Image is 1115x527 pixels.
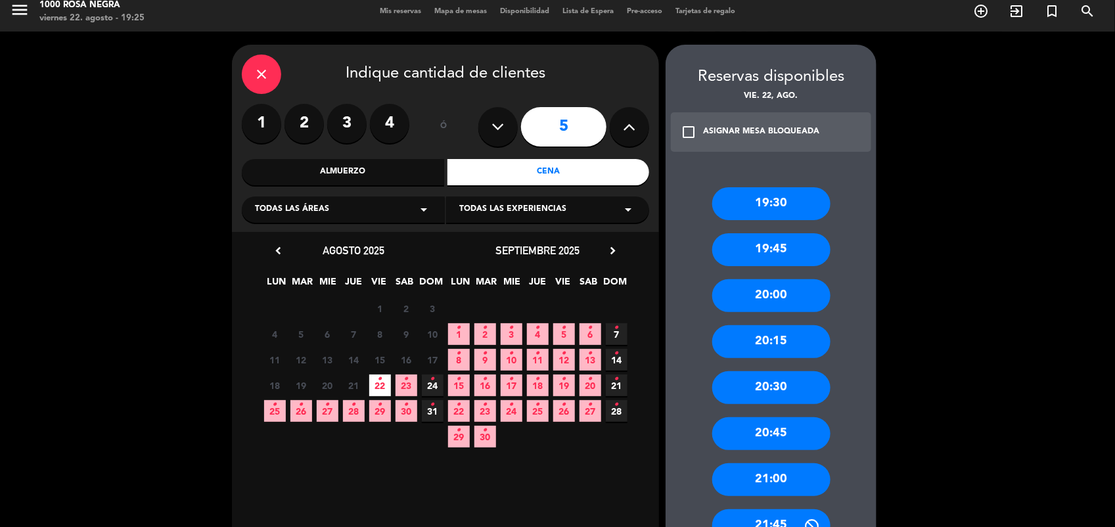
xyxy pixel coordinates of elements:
[535,394,540,415] i: •
[580,349,601,371] span: 13
[378,394,382,415] i: •
[474,349,496,371] span: 9
[422,400,444,422] span: 31
[535,369,540,390] i: •
[422,375,444,396] span: 24
[562,343,566,364] i: •
[242,55,649,94] div: Indique cantidad de clientes
[527,375,549,396] span: 18
[527,274,549,296] span: JUE
[606,323,627,345] span: 7
[474,323,496,345] span: 2
[1080,3,1095,19] i: search
[553,323,575,345] span: 5
[712,279,831,312] div: 20:00
[556,8,620,15] span: Lista de Espera
[527,349,549,371] span: 11
[493,8,556,15] span: Disponibilidad
[264,375,286,396] span: 18
[666,64,876,90] div: Reservas disponibles
[317,349,338,371] span: 13
[284,104,324,143] label: 2
[343,274,365,296] span: JUE
[404,394,409,415] i: •
[396,400,417,422] span: 30
[620,202,636,218] i: arrow_drop_down
[580,323,601,345] span: 6
[290,323,312,345] span: 5
[457,343,461,364] i: •
[273,394,277,415] i: •
[369,375,391,396] span: 22
[474,400,496,422] span: 23
[712,325,831,358] div: 20:15
[422,298,444,319] span: 3
[973,3,989,19] i: add_circle_outline
[712,417,831,450] div: 20:45
[614,369,619,390] i: •
[527,323,549,345] span: 4
[501,274,523,296] span: MIE
[343,349,365,371] span: 14
[681,124,696,140] i: check_box_outline_blank
[369,323,391,345] span: 8
[1009,3,1024,19] i: exit_to_app
[501,323,522,345] span: 3
[509,343,514,364] i: •
[448,426,470,447] span: 29
[1044,3,1060,19] i: turned_in_not
[553,400,575,422] span: 26
[290,375,312,396] span: 19
[428,8,493,15] span: Mapa de mesas
[264,323,286,345] span: 4
[396,323,417,345] span: 9
[606,244,620,258] i: chevron_right
[501,400,522,422] span: 24
[588,343,593,364] i: •
[509,317,514,338] i: •
[420,274,442,296] span: DOM
[396,375,417,396] span: 23
[430,369,435,390] i: •
[450,274,472,296] span: LUN
[299,394,304,415] i: •
[448,400,470,422] span: 22
[483,394,488,415] i: •
[474,426,496,447] span: 30
[562,394,566,415] i: •
[509,369,514,390] i: •
[457,420,461,441] i: •
[292,274,313,296] span: MAR
[422,104,465,150] div: ó
[370,104,409,143] label: 4
[323,244,384,257] span: agosto 2025
[369,400,391,422] span: 29
[264,349,286,371] span: 11
[290,349,312,371] span: 12
[495,244,580,257] span: septiembre 2025
[290,400,312,422] span: 26
[606,349,627,371] span: 14
[703,126,819,139] div: ASIGNAR MESA BLOQUEADA
[604,274,626,296] span: DOM
[457,317,461,338] i: •
[39,12,145,25] div: viernes 22. agosto - 19:25
[327,104,367,143] label: 3
[712,187,831,220] div: 19:30
[501,375,522,396] span: 17
[448,323,470,345] span: 1
[242,159,444,185] div: Almuerzo
[553,349,575,371] span: 12
[343,375,365,396] span: 21
[394,274,416,296] span: SAB
[669,8,742,15] span: Tarjetas de regalo
[457,394,461,415] i: •
[447,159,650,185] div: Cena
[562,369,566,390] i: •
[580,375,601,396] span: 20
[483,317,488,338] i: •
[606,400,627,422] span: 28
[242,104,281,143] label: 1
[588,394,593,415] i: •
[369,298,391,319] span: 1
